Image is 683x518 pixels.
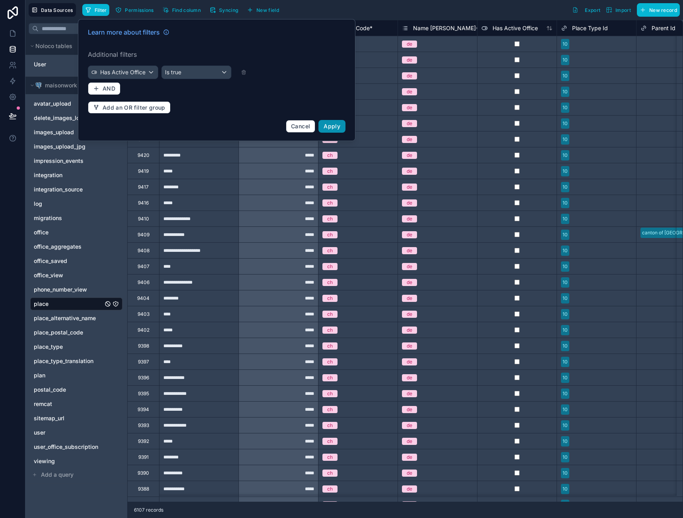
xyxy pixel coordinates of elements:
[563,263,568,270] div: 10
[34,400,103,408] a: remcat
[327,168,333,175] div: ch
[407,120,412,127] div: de
[327,184,333,191] div: ch
[100,68,146,76] span: Has Active Office
[407,247,412,254] div: de
[30,255,122,267] div: office_saved
[34,60,46,68] span: User
[407,168,412,175] div: de
[327,438,333,445] div: ch
[327,358,333,365] div: ch
[327,422,333,429] div: ch
[407,390,412,397] div: de
[563,327,568,334] div: 10
[407,470,412,477] div: de
[138,216,149,222] div: 9410
[327,454,333,461] div: ch
[41,7,73,13] span: Data Sources
[138,200,149,206] div: 9416
[30,383,122,396] div: postal_code
[286,120,315,133] button: Cancel
[563,422,568,429] div: 10
[34,157,83,165] span: impression_events
[34,114,83,122] span: delete_images_log
[327,327,333,334] div: ch
[30,226,122,239] div: office
[563,247,568,254] div: 10
[207,4,241,16] button: Syncing
[327,501,333,508] div: ch
[327,247,333,254] div: ch
[30,426,122,439] div: user
[125,7,153,13] span: Permissions
[138,438,149,445] div: 9392
[30,112,122,124] div: delete_images_log
[291,123,310,129] span: Cancel
[34,60,95,68] a: User
[407,72,412,79] div: de
[30,183,122,196] div: integration_source
[34,414,103,422] a: sitemap_url
[327,199,333,207] div: ch
[138,311,149,317] div: 9403
[563,438,568,445] div: 10
[34,371,45,379] span: plan
[34,443,98,451] span: user_office_subscription
[82,4,110,16] button: Filter
[563,88,568,95] div: 10
[563,152,568,159] div: 10
[161,66,232,79] button: Is true
[563,168,568,175] div: 10
[34,386,66,394] span: postal_code
[34,357,103,365] a: place_type_translation
[30,412,122,425] div: sitemap_url
[138,422,149,429] div: 9393
[407,263,412,270] div: de
[34,243,103,251] a: office_aggregates
[563,406,568,413] div: 10
[34,143,103,151] a: images_upload_jpg
[165,68,181,76] span: Is true
[34,271,103,279] a: office_view
[563,342,568,350] div: 10
[413,24,479,32] span: Name [PERSON_NAME] *
[563,56,568,64] div: 10
[103,104,165,111] span: Add an OR filter group
[30,398,122,410] div: remcat
[563,184,568,191] div: 10
[134,507,163,513] span: 6107 records
[29,3,76,17] button: Data Sources
[407,41,412,48] div: de
[634,3,680,17] a: New record
[563,104,568,111] div: 10
[563,485,568,493] div: 10
[138,279,149,286] div: 9406
[407,279,412,286] div: de
[407,231,412,238] div: de
[30,340,122,353] div: place_type
[563,390,568,397] div: 10
[30,355,122,367] div: place_type_translation
[88,27,169,37] a: Learn more about filters
[34,128,74,136] span: images_upload
[407,199,412,207] div: de
[34,228,103,236] a: office
[30,312,122,325] div: place_alternative_name
[138,406,149,413] div: 9394
[34,186,103,193] a: integration_source
[138,168,149,174] div: 9419
[327,406,333,413] div: ch
[327,215,333,222] div: ch
[407,152,412,159] div: de
[88,82,120,95] button: AND
[34,271,63,279] span: office_view
[29,41,119,52] button: Noloco tables
[34,243,81,251] span: office_aggregates
[407,374,412,381] div: de
[138,454,149,460] div: 9391
[138,390,149,397] div: 9395
[138,375,149,381] div: 9396
[324,123,340,129] span: Apply
[45,81,90,89] span: maisonwork aws
[407,485,412,493] div: de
